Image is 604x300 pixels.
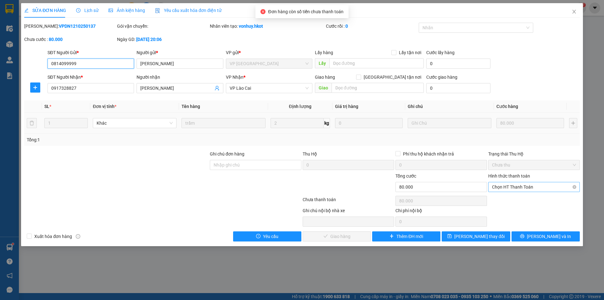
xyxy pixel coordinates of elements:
[303,231,371,241] button: checkGiao hàng
[117,23,209,30] div: Gói vận chuyển:
[76,8,81,13] span: clock-circle
[117,36,209,43] div: Ngày GD:
[426,59,490,69] input: Cước lấy hàng
[48,74,134,81] div: SĐT Người Nhận
[395,173,416,178] span: Tổng cước
[396,233,423,240] span: Thêm ĐH mới
[137,74,223,81] div: Người nhận
[372,231,440,241] button: plusThêm ĐH mới
[76,8,98,13] span: Lịch sử
[400,150,456,157] span: Phí thu hộ khách nhận trả
[289,104,311,109] span: Định lượng
[442,231,510,241] button: save[PERSON_NAME] thay đổi
[155,8,160,13] img: icon
[182,118,265,128] input: VD: Bàn, Ghế
[426,83,490,93] input: Cước giao hàng
[97,118,173,128] span: Khác
[210,160,301,170] input: Ghi chú đơn hàng
[24,8,66,13] span: SỬA ĐƠN HÀNG
[59,24,96,29] b: VPDN1210250137
[324,118,330,128] span: kg
[492,160,576,170] span: Chưa thu
[137,49,223,56] div: Người gửi
[215,86,220,91] span: user-add
[109,8,113,13] span: picture
[268,9,343,14] span: Đơn hàng còn số tiền chưa thanh toán
[226,75,243,80] span: VP Nhận
[527,233,571,240] span: [PERSON_NAME] và In
[260,9,266,14] span: close-circle
[210,151,244,156] label: Ghi chú đơn hàng
[315,75,335,80] span: Giao hàng
[230,83,309,93] span: VP Lào Cai
[396,49,424,56] span: Lấy tận nơi
[27,136,233,143] div: Tổng: 1
[488,173,530,178] label: Hình thức thanh toán
[303,151,317,156] span: Thu Hộ
[335,118,403,128] input: 0
[512,231,580,241] button: printer[PERSON_NAME] và In
[395,207,487,217] div: Chi phí nội bộ
[226,49,312,56] div: VP gửi
[24,8,29,13] span: edit
[326,23,417,30] div: Cước rồi :
[572,9,577,14] span: close
[345,24,348,29] b: 0
[32,233,75,240] span: Xuất hóa đơn hàng
[405,100,494,113] th: Ghi chú
[332,83,424,93] input: Dọc đường
[303,207,394,217] div: Ghi chú nội bộ nhà xe
[335,104,358,109] span: Giá trị hàng
[256,234,260,239] span: exclamation-circle
[302,196,395,207] div: Chưa thanh toán
[136,37,162,42] b: [DATE] 20:06
[24,23,116,30] div: [PERSON_NAME]:
[210,23,325,30] div: Nhân viên tạo:
[454,233,505,240] span: [PERSON_NAME] thay đổi
[496,104,518,109] span: Cước hàng
[239,24,263,29] b: vonhuy.hkot
[93,104,116,109] span: Đơn vị tính
[109,8,145,13] span: Ảnh kiện hàng
[315,58,329,68] span: Lấy
[233,231,301,241] button: exclamation-circleYêu cầu
[49,37,63,42] b: 80.000
[24,36,116,43] div: Chưa cước :
[361,74,424,81] span: [GEOGRAPHIC_DATA] tận nơi
[230,59,309,68] span: VP Đà Nẵng
[389,234,394,239] span: plus
[565,3,583,21] button: Close
[426,75,457,80] label: Cước giao hàng
[44,104,49,109] span: SL
[447,234,452,239] span: save
[27,118,37,128] button: delete
[569,118,577,128] button: plus
[408,118,491,128] input: Ghi Chú
[492,182,576,192] span: Chọn HT Thanh Toán
[520,234,524,239] span: printer
[48,49,134,56] div: SĐT Người Gửi
[315,83,332,93] span: Giao
[182,104,200,109] span: Tên hàng
[488,150,580,157] div: Trạng thái Thu Hộ
[155,8,221,13] span: Yêu cầu xuất hóa đơn điện tử
[329,58,424,68] input: Dọc đường
[426,50,455,55] label: Cước lấy hàng
[31,85,40,90] span: plus
[30,82,40,93] button: plus
[315,50,333,55] span: Lấy hàng
[573,185,576,189] span: close-circle
[496,118,564,128] input: 0
[76,234,80,239] span: info-circle
[263,233,278,240] span: Yêu cầu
